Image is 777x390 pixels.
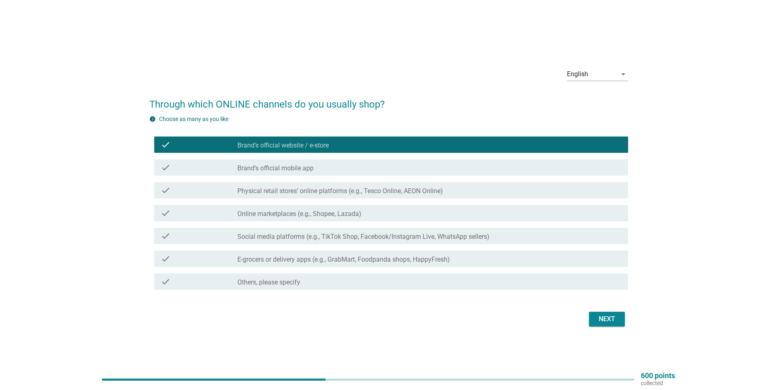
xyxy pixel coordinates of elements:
[237,164,314,172] label: Brand’s official mobile app
[641,379,675,387] p: collected
[237,256,450,264] label: E-grocers or delivery apps (e.g., GrabMart, Foodpanda shops, HappyFresh)
[237,210,361,218] label: Online marketplaces (e.g., Shopee, Lazada)
[161,231,170,241] i: check
[161,277,170,286] i: check
[149,89,628,112] h2: Through which ONLINE channels do you usually shop?
[595,314,618,324] div: Next
[589,312,625,326] button: Next
[161,163,170,172] i: check
[161,140,170,150] i: check
[161,185,170,195] i: check
[618,69,628,79] i: arrow_drop_down
[161,208,170,218] i: check
[237,141,329,150] label: Brand’s official website / e-store
[161,254,170,264] i: check
[237,187,443,195] label: Physical retail stores’ online platforms (e.g., Tesco Online, AEON Online)
[159,116,228,122] label: Choose as many as you like
[149,116,156,122] i: info
[567,71,588,78] div: English
[237,233,489,241] label: Social media platforms (e.g., TikTok Shop, Facebook/Instagram Live, WhatsApp sellers)
[641,372,675,379] p: 600 points
[237,278,300,286] label: Others, please specify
